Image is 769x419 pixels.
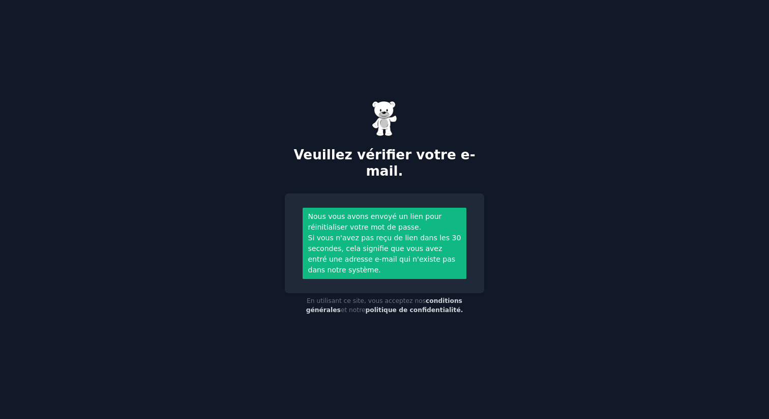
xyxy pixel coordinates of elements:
[307,297,426,304] font: En utilisant ce site, vous acceptez nos
[308,234,461,274] font: Si vous n'avez pas reçu de lien dans les 30 secondes, cela signifie que vous avez entré une adres...
[293,147,475,179] font: Veuillez vérifier votre e-mail.
[341,306,366,314] font: et notre
[306,297,462,314] a: conditions générales
[365,306,463,314] a: politique de confidentialité.
[372,101,397,136] img: Ours en gélatine
[308,212,442,231] font: Nous vous avons envoyé un lien pour réinitialiser votre mot de passe.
